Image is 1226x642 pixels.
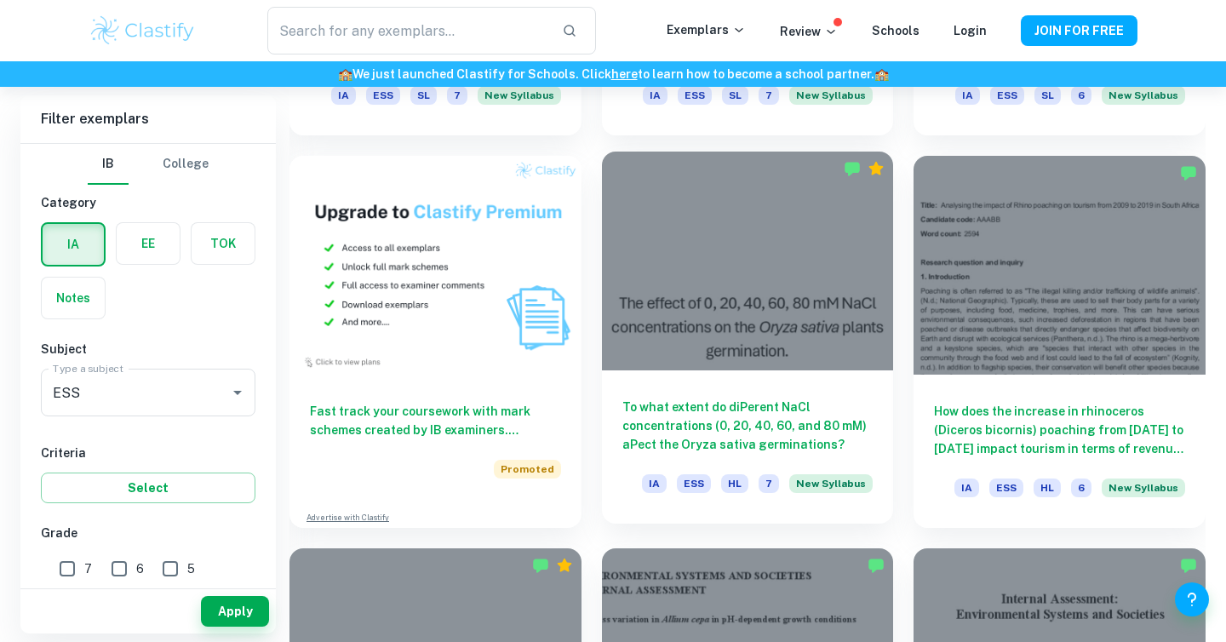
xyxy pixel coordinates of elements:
[868,160,885,177] div: Premium
[1034,479,1061,497] span: HL
[88,144,209,185] div: Filter type choice
[780,22,838,41] p: Review
[954,479,979,497] span: IA
[1071,479,1091,497] span: 6
[201,596,269,627] button: Apply
[310,402,561,439] h6: Fast track your coursework with mark schemes created by IB examiners. Upgrade now
[306,512,389,524] a: Advertise with Clastify
[41,524,255,542] h6: Grade
[789,474,873,493] span: New Syllabus
[914,156,1206,528] a: How does the increase in rhinoceros (Diceros bicornis) poaching from [DATE] to [DATE] impact tour...
[447,86,467,105] span: 7
[789,86,873,115] div: Starting from the May 2026 session, the ESS IA requirements have changed. We created this exempla...
[622,398,874,454] h6: To what extent do diPerent NaCl concentrations (0, 20, 40, 60, and 80 mM) aPect the Oryza sativa ...
[1180,164,1197,181] img: Marked
[1180,557,1197,574] img: Marked
[187,559,195,578] span: 5
[989,479,1023,497] span: ESS
[611,67,638,81] a: here
[1034,86,1061,105] span: SL
[642,474,667,493] span: IA
[136,559,144,578] span: 6
[41,193,255,212] h6: Category
[163,144,209,185] button: College
[1175,582,1209,616] button: Help and Feedback
[84,559,92,578] span: 7
[934,402,1185,458] h6: How does the increase in rhinoceros (Diceros bicornis) poaching from [DATE] to [DATE] impact tour...
[789,474,873,503] div: Starting from the May 2026 session, the ESS IA requirements have changed. We created this exempla...
[20,95,276,143] h6: Filter exemplars
[494,460,561,479] span: Promoted
[677,474,711,493] span: ESS
[53,361,123,375] label: Type a subject
[3,65,1223,83] h6: We just launched Clastify for Schools. Click to learn how to become a school partner.
[1102,86,1185,105] span: New Syllabus
[89,14,197,48] img: Clastify logo
[410,86,437,105] span: SL
[643,86,667,105] span: IA
[532,557,549,574] img: Marked
[955,86,980,105] span: IA
[267,7,548,54] input: Search for any exemplars...
[872,24,919,37] a: Schools
[192,223,255,264] button: TOK
[667,20,746,39] p: Exemplars
[366,86,400,105] span: ESS
[954,24,987,37] a: Login
[478,86,561,105] span: New Syllabus
[41,473,255,503] button: Select
[331,86,356,105] span: IA
[759,474,779,493] span: 7
[43,224,104,265] button: IA
[226,381,249,404] button: Open
[1102,479,1185,497] span: New Syllabus
[117,223,180,264] button: EE
[478,86,561,115] div: Starting from the May 2026 session, the ESS IA requirements have changed. We created this exempla...
[556,557,573,574] div: Premium
[759,86,779,105] span: 7
[602,156,894,528] a: To what extent do diPerent NaCl concentrations (0, 20, 40, 60, and 80 mM) aPect the Oryza sativa ...
[41,340,255,358] h6: Subject
[1102,86,1185,115] div: Starting from the May 2026 session, the ESS IA requirements have changed. We created this exempla...
[721,474,748,493] span: HL
[41,444,255,462] h6: Criteria
[1102,479,1185,507] div: Starting from the May 2026 session, the ESS IA requirements have changed. We created this exempla...
[868,557,885,574] img: Marked
[844,160,861,177] img: Marked
[42,278,105,318] button: Notes
[678,86,712,105] span: ESS
[1021,15,1137,46] button: JOIN FOR FREE
[88,144,129,185] button: IB
[338,67,352,81] span: 🏫
[789,86,873,105] span: New Syllabus
[990,86,1024,105] span: ESS
[722,86,748,105] span: SL
[874,67,889,81] span: 🏫
[289,156,581,375] img: Thumbnail
[1071,86,1091,105] span: 6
